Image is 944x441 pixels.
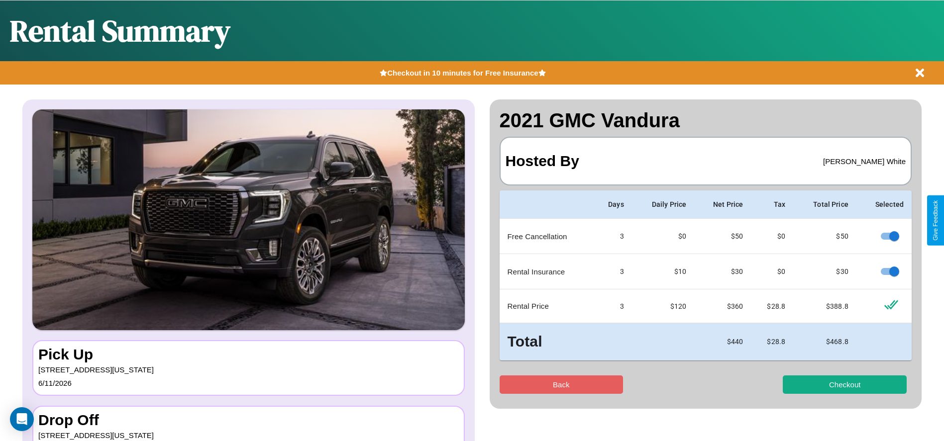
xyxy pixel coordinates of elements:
td: $0 [751,254,793,289]
td: $ 468.8 [793,323,856,360]
th: Selected [856,190,912,219]
th: Days [593,190,632,219]
p: [PERSON_NAME] White [823,155,906,168]
table: simple table [500,190,912,360]
td: 3 [593,289,632,323]
td: $ 28.8 [751,323,793,360]
th: Total Price [793,190,856,219]
button: Back [500,375,624,394]
h1: Rental Summary [10,10,230,51]
th: Net Price [694,190,751,219]
h3: Pick Up [38,346,459,363]
td: $ 50 [694,219,751,254]
p: [STREET_ADDRESS][US_STATE] [38,363,459,376]
td: $ 440 [694,323,751,360]
p: Rental Price [508,299,585,313]
button: Checkout [783,375,907,394]
td: $ 30 [793,254,856,289]
h2: 2021 GMC Vandura [500,109,912,132]
b: Checkout in 10 minutes for Free Insurance [387,69,538,77]
td: $0 [751,219,793,254]
th: Tax [751,190,793,219]
td: $ 30 [694,254,751,289]
td: $ 120 [632,289,694,323]
td: 3 [593,254,632,289]
td: $ 50 [793,219,856,254]
div: Open Intercom Messenger [10,407,34,431]
td: $ 360 [694,289,751,323]
td: $ 28.8 [751,289,793,323]
td: $10 [632,254,694,289]
h3: Hosted By [506,143,579,179]
td: $0 [632,219,694,254]
h3: Drop Off [38,412,459,429]
th: Daily Price [632,190,694,219]
p: Free Cancellation [508,230,585,243]
p: 6 / 11 / 2026 [38,376,459,390]
td: 3 [593,219,632,254]
p: Rental Insurance [508,265,585,278]
h3: Total [508,331,585,353]
div: Give Feedback [932,200,939,241]
td: $ 388.8 [793,289,856,323]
